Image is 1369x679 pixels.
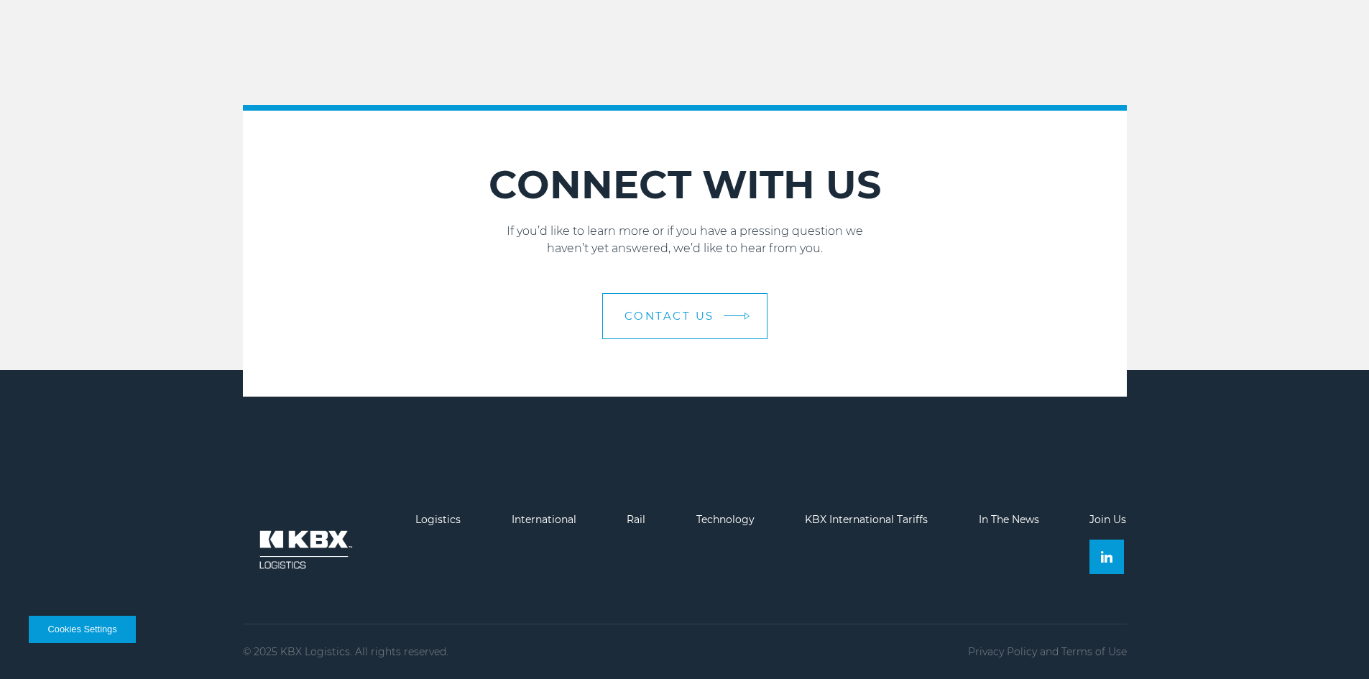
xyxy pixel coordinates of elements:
[243,646,448,657] p: © 2025 KBX Logistics. All rights reserved.
[243,223,1127,257] p: If you’d like to learn more or if you have a pressing question we haven’t yet answered, we’d like...
[805,513,928,526] a: KBX International Tariffs
[979,513,1039,526] a: In The News
[415,513,461,526] a: Logistics
[1101,551,1112,563] img: Linkedin
[1040,645,1059,658] span: and
[624,310,714,321] span: Contact Us
[696,513,755,526] a: Technology
[602,293,768,339] a: Contact Us arrow arrow
[744,313,750,320] img: arrow
[1061,645,1127,658] a: Terms of Use
[243,514,365,586] img: kbx logo
[243,161,1127,208] h2: CONNECT WITH US
[627,513,645,526] a: Rail
[29,616,136,643] button: Cookies Settings
[968,645,1037,658] a: Privacy Policy
[512,513,576,526] a: International
[1089,513,1126,526] a: Join Us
